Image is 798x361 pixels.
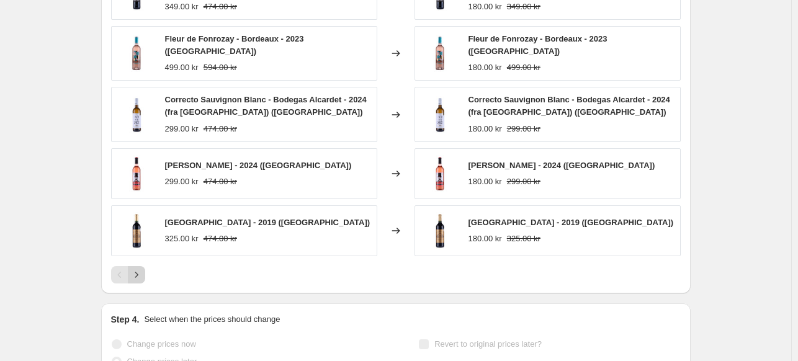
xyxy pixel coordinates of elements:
img: ChateauGalochet-2019_100002_80x.jpg [118,212,155,249]
strike: 325.00 kr [507,233,540,245]
div: 180.00 kr [468,233,502,245]
div: 499.00 kr [165,61,199,74]
span: Change prices now [127,339,196,349]
span: [PERSON_NAME] - 2024 ([GEOGRAPHIC_DATA]) [468,161,655,170]
span: Fleur de Fonrozay - Bordeaux - 2023 ([GEOGRAPHIC_DATA]) [468,34,607,56]
strike: 594.00 kr [204,61,237,74]
img: FleurdeFonrozay-Bordeaux-2023_vh0200_80x.jpg [421,35,459,72]
p: Select when the prices should change [144,313,280,326]
img: BaronDeTuris_2024_vh0142_80x.jpg [421,155,459,192]
img: ChateauGalochet-2019_100002_80x.jpg [421,212,459,249]
div: 349.00 kr [165,1,199,13]
div: 180.00 kr [468,61,502,74]
img: BaronDeTuris_2024_vh0142_80x.jpg [118,155,155,192]
img: CorrectoSauvignonBlanc-BodegasAlcardet-2023_fraveganskvingaard__vh0173_80x.jpg [118,96,155,133]
button: Next [128,266,145,283]
span: Correcto Sauvignon Blanc - Bodegas Alcardet - 2024 (fra [GEOGRAPHIC_DATA]) ([GEOGRAPHIC_DATA]) [165,95,367,117]
div: 299.00 kr [165,123,199,135]
span: Fleur de Fonrozay - Bordeaux - 2023 ([GEOGRAPHIC_DATA]) [165,34,304,56]
span: [PERSON_NAME] - 2024 ([GEOGRAPHIC_DATA]) [165,161,352,170]
img: FleurdeFonrozay-Bordeaux-2023_vh0200_80x.jpg [118,35,155,72]
div: 180.00 kr [468,1,502,13]
h2: Step 4. [111,313,140,326]
span: [GEOGRAPHIC_DATA] - 2019 ([GEOGRAPHIC_DATA]) [468,218,674,227]
span: Revert to original prices later? [434,339,542,349]
strike: 474.00 kr [204,176,237,188]
strike: 349.00 kr [507,1,540,13]
strike: 474.00 kr [204,233,237,245]
strike: 474.00 kr [204,123,237,135]
span: [GEOGRAPHIC_DATA] - 2019 ([GEOGRAPHIC_DATA]) [165,218,370,227]
strike: 299.00 kr [507,176,540,188]
strike: 474.00 kr [204,1,237,13]
nav: Pagination [111,266,145,283]
div: 180.00 kr [468,123,502,135]
strike: 299.00 kr [507,123,540,135]
span: Correcto Sauvignon Blanc - Bodegas Alcardet - 2024 (fra [GEOGRAPHIC_DATA]) ([GEOGRAPHIC_DATA]) [468,95,670,117]
div: 180.00 kr [468,176,502,188]
img: CorrectoSauvignonBlanc-BodegasAlcardet-2023_fraveganskvingaard__vh0173_80x.jpg [421,96,459,133]
strike: 499.00 kr [507,61,540,74]
div: 325.00 kr [165,233,199,245]
div: 299.00 kr [165,176,199,188]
